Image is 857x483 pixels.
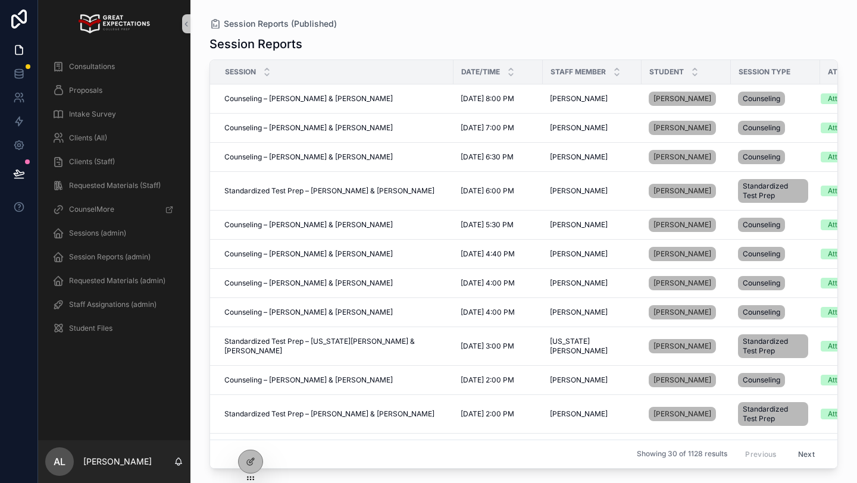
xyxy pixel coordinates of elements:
p: [PERSON_NAME] [83,456,152,468]
a: Counseling – [PERSON_NAME] & [PERSON_NAME] [224,308,446,317]
span: [PERSON_NAME] [653,409,711,419]
a: [DATE] 2:00 PM [461,375,536,385]
a: [PERSON_NAME] [PERSON_NAME] [649,438,724,467]
a: [PERSON_NAME] [550,278,634,288]
a: Requested Materials (admin) [45,270,183,291]
span: Proposals [69,86,102,95]
a: Counseling – [PERSON_NAME] & [PERSON_NAME] [224,249,446,259]
a: [PERSON_NAME] [550,123,634,133]
button: Next [790,445,823,463]
a: Standardized Test Prep [738,177,813,205]
span: [PERSON_NAME] [550,220,608,230]
a: [PERSON_NAME] [649,92,716,106]
span: Counseling [743,308,780,317]
span: [PERSON_NAME] [550,152,608,162]
a: [PERSON_NAME] [649,218,716,232]
a: [PERSON_NAME] [649,150,716,164]
a: Standardized Test Prep – [PERSON_NAME] & [PERSON_NAME] [224,186,446,196]
a: Counseling [738,274,813,293]
a: [DATE] 6:00 PM [461,186,536,196]
a: [PERSON_NAME] [649,373,716,387]
a: Counseling – [PERSON_NAME] & [PERSON_NAME] [224,94,446,103]
span: Session [225,67,256,77]
a: Consultations [45,56,183,77]
a: [DATE] 4:00 PM [461,308,536,317]
span: Clients (Staff) [69,157,115,167]
span: [DATE] 2:00 PM [461,375,514,385]
a: [PERSON_NAME] [550,94,634,103]
span: Counseling – [PERSON_NAME] & [PERSON_NAME] [224,308,393,317]
span: Standardized Test Prep [743,337,803,356]
span: [PERSON_NAME] [550,409,608,419]
a: Standardized Test Prep [738,332,813,360]
span: Counseling – [PERSON_NAME] & [PERSON_NAME] [224,94,393,103]
span: [PERSON_NAME] [550,249,608,259]
span: [PERSON_NAME] [653,94,711,103]
a: [PERSON_NAME] [550,186,634,196]
span: Student [649,67,684,77]
a: Standardized Test Prep [738,400,813,428]
span: [PERSON_NAME] [653,375,711,385]
a: [PERSON_NAME] [649,215,724,234]
span: Counseling – [PERSON_NAME] & [PERSON_NAME] [224,220,393,230]
a: Counseling – [PERSON_NAME] & [PERSON_NAME] [224,152,446,162]
a: CounselMore [45,199,183,220]
span: Counseling – [PERSON_NAME] & [PERSON_NAME] [224,375,393,385]
a: Counseling – [PERSON_NAME] & [PERSON_NAME] [224,278,446,288]
span: Standardized Test Prep [743,181,803,200]
span: [PERSON_NAME] [653,186,711,196]
a: [PERSON_NAME] [649,118,724,137]
a: [PERSON_NAME] [649,184,716,198]
span: Counseling [743,123,780,133]
span: Standardized Test Prep – [PERSON_NAME] & [PERSON_NAME] [224,409,434,419]
a: [PERSON_NAME] [649,305,716,319]
a: Counseling [738,371,813,390]
a: [PERSON_NAME] [649,276,716,290]
span: AL [54,454,65,469]
a: [PERSON_NAME] [649,181,724,200]
a: Proposals [45,80,183,101]
span: Consultations [69,62,115,71]
span: Counseling – [PERSON_NAME] & [PERSON_NAME] [224,249,393,259]
span: [DATE] 7:00 PM [461,123,514,133]
span: [PERSON_NAME] [653,152,711,162]
img: App logo [79,14,149,33]
div: scrollable content [38,48,190,355]
span: [DATE] 6:30 PM [461,152,514,162]
a: [PERSON_NAME] [649,339,716,353]
a: Counseling [738,148,813,167]
span: [PERSON_NAME] [653,249,711,259]
a: Counseling [738,244,813,264]
span: Clients (All) [69,133,107,143]
h1: Session Reports [209,36,302,52]
span: Counseling [743,278,780,288]
a: [DATE] 6:30 PM [461,152,536,162]
span: [DATE] 2:00 PM [461,409,514,419]
span: Student Files [69,324,112,333]
a: [PERSON_NAME] [649,371,724,390]
a: Standardized Test Prep – [US_STATE][PERSON_NAME] & [PERSON_NAME] [224,337,446,356]
a: [PERSON_NAME] [550,375,634,385]
span: Counseling [743,249,780,259]
span: Staff Assignations (admin) [69,300,157,309]
span: [PERSON_NAME] [550,308,608,317]
span: Counseling – [PERSON_NAME] & [PERSON_NAME] [224,278,393,288]
a: Clients (Staff) [45,151,183,172]
span: [PERSON_NAME] [550,186,608,196]
a: [DATE] 4:40 PM [461,249,536,259]
a: [PERSON_NAME] [550,308,634,317]
span: [PERSON_NAME] [653,341,711,351]
span: [PERSON_NAME] [550,123,608,133]
span: Intake Survey [69,109,116,119]
span: Session Reports (Published) [224,18,337,30]
a: Counseling [738,215,813,234]
span: [DATE] 3:00 PM [461,341,514,351]
span: [PERSON_NAME] [653,123,711,133]
a: Counseling [738,303,813,322]
a: [PERSON_NAME] [649,148,724,167]
span: Requested Materials (Staff) [69,181,161,190]
span: [DATE] 5:30 PM [461,220,514,230]
a: [DATE] 5:30 PM [461,220,536,230]
span: [DATE] 4:00 PM [461,278,515,288]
